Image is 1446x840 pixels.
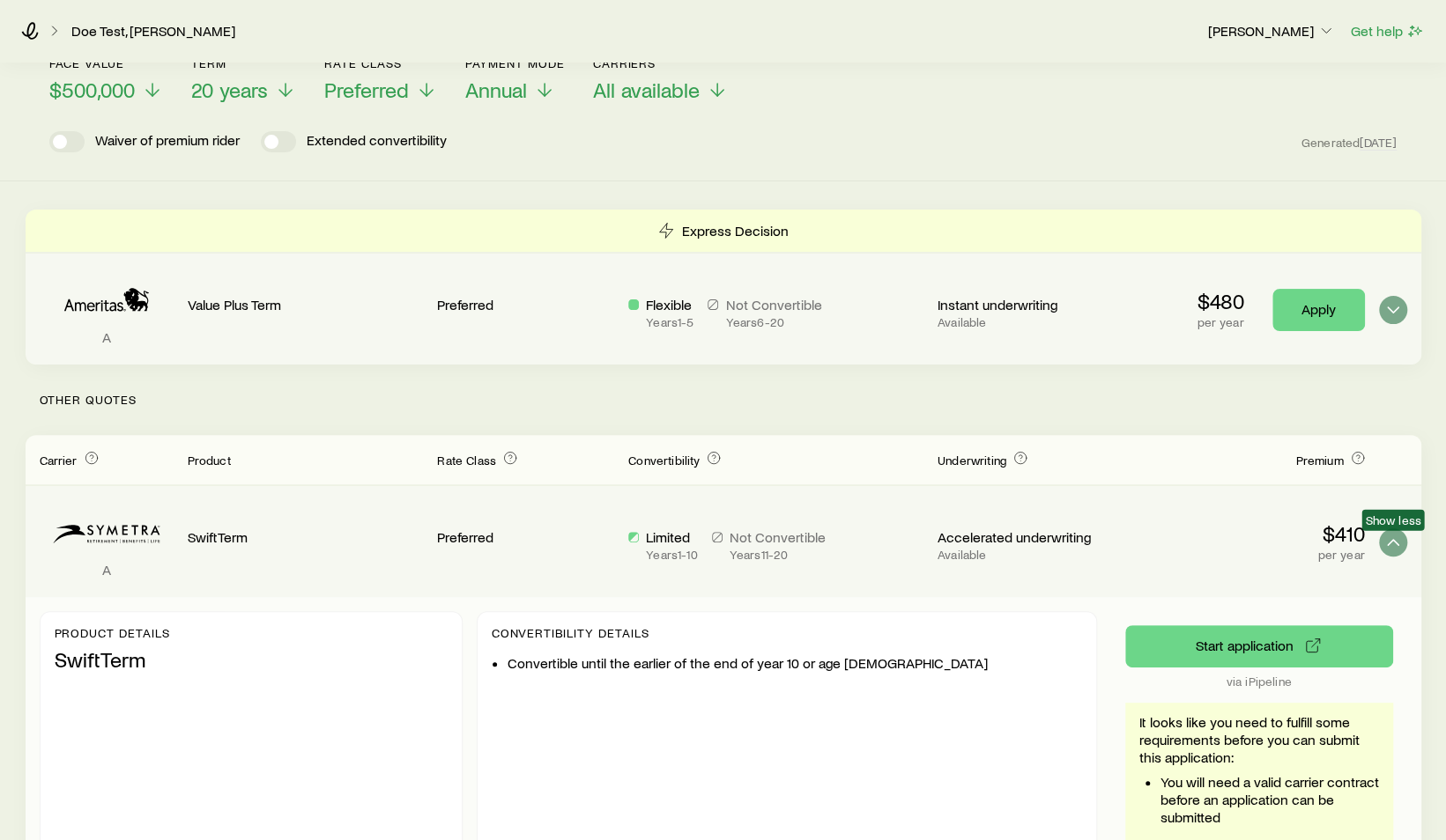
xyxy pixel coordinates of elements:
p: Rate Class [324,56,437,70]
p: Face value [49,56,163,70]
p: Preferred [437,296,614,313]
p: Waiver of premium rider [95,131,240,152]
button: Rate ClassPreferred [324,56,437,103]
span: All available [593,77,700,102]
p: Preferred [437,528,614,546]
span: Convertibility [628,453,700,468]
a: Doe Test, [PERSON_NAME] [70,23,236,40]
p: Term [191,56,296,70]
span: $500,000 [49,77,135,102]
p: Accelerated underwriting [938,528,1115,546]
a: Apply [1272,289,1365,331]
p: via iPipeline [1125,674,1393,689]
p: Convertibility Details [492,626,1082,640]
p: Express Decision [682,222,789,239]
p: [PERSON_NAME] [1208,22,1335,40]
button: Get help [1350,21,1425,41]
p: Flexible [646,296,693,313]
span: Show less [1365,513,1420,527]
p: Instant underwriting [938,296,1115,313]
li: Convertible until the earlier of the end of year 10 or age [DEMOGRAPHIC_DATA] [508,654,1082,672]
button: [PERSON_NAME] [1207,21,1336,42]
p: Years 11 - 20 [730,548,826,562]
span: Generated [1301,135,1397,151]
button: CarriersAll available [593,56,728,103]
span: Preferred [324,77,409,102]
p: per year [1129,548,1365,562]
span: Underwriting [938,453,1006,468]
button: via iPipeline [1125,625,1393,667]
span: Carrier [40,453,78,468]
p: Years 1 - 5 [646,315,693,329]
button: Payment ModeAnnual [465,56,565,103]
span: Product [188,453,231,468]
button: Term20 years [191,56,296,103]
p: per year [1197,315,1243,329]
p: Years 1 - 10 [646,548,697,562]
p: Value Plus Term [188,296,424,313]
p: Available [938,548,1115,562]
p: A [40,561,174,578]
div: Term quotes [26,210,1421,365]
p: SwiftTerm [188,528,424,546]
span: [DATE] [1360,135,1397,151]
li: You will need a valid carrier contract before an application can be submitted [1161,773,1379,826]
p: $410 [1129,521,1365,546]
button: Face value$500,000 [49,56,163,103]
p: Years 6 - 20 [725,315,821,329]
p: Extended convertibility [307,131,447,152]
p: Limited [646,528,697,546]
p: Not Convertible [730,528,826,546]
p: $480 [1197,289,1243,313]
p: A [40,328,174,346]
p: Available [938,315,1115,329]
p: Carriers [593,56,728,70]
p: Other Quotes [26,365,1421,435]
span: Rate Class [437,453,496,468]
p: It looks like you need to fulfill some requirements before you can submit this application: [1139,713,1379,766]
p: Payment Mode [465,56,565,70]
p: SwiftTerm [55,647,448,672]
p: Not Convertible [725,296,821,313]
span: 20 years [191,77,268,102]
span: Premium [1295,453,1343,468]
span: Annual [465,77,527,102]
p: Product details [55,626,448,640]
